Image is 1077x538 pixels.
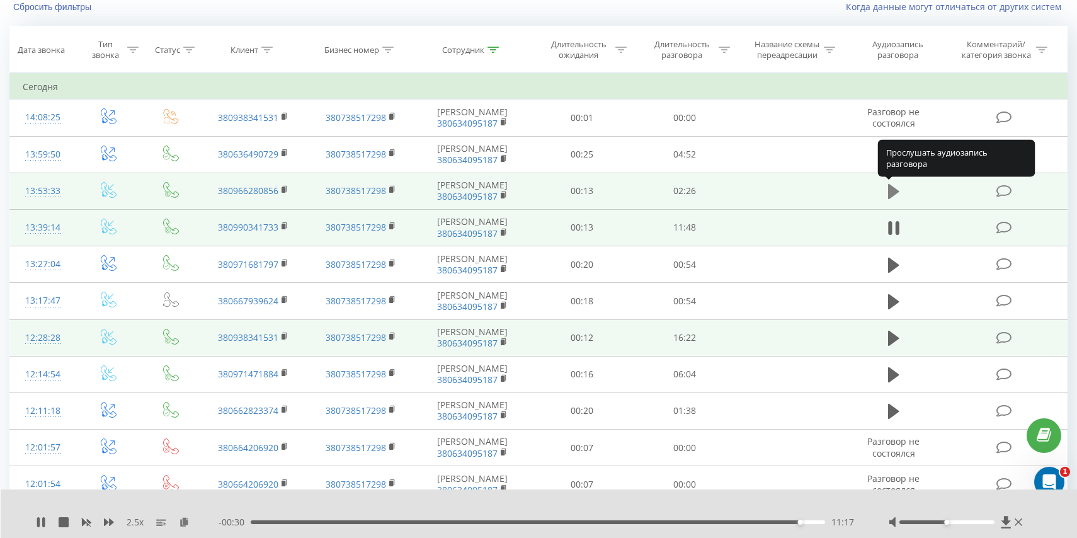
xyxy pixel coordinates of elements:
[218,221,278,233] a: 380990341733
[218,404,278,416] a: 380662823374
[437,300,498,312] a: 380634095187
[867,106,920,129] span: Разговор не состоялся
[634,100,737,136] td: 00:00
[10,74,1068,100] td: Сегодня
[1060,467,1070,477] span: 1
[414,173,530,209] td: [PERSON_NAME]
[648,39,715,60] div: Длительность разговора
[437,117,498,129] a: 380634095187
[944,520,949,525] div: Accessibility label
[414,430,530,466] td: [PERSON_NAME]
[23,215,63,240] div: 13:39:14
[414,319,530,356] td: [PERSON_NAME]
[23,399,63,423] div: 12:11:18
[324,45,379,55] div: Бизнес номер
[23,142,63,167] div: 13:59:50
[1034,467,1064,497] iframe: Intercom live chat
[867,472,920,496] span: Разговор не состоялся
[414,392,530,429] td: [PERSON_NAME]
[326,442,386,454] a: 380738517298
[437,227,498,239] a: 380634095187
[634,283,737,319] td: 00:54
[218,295,278,307] a: 380667939624
[530,209,634,246] td: 00:13
[959,39,1033,60] div: Комментарий/категория звонка
[326,221,386,233] a: 380738517298
[326,112,386,123] a: 380738517298
[23,105,63,130] div: 14:08:25
[18,45,65,55] div: Дата звонка
[437,154,498,166] a: 380634095187
[87,39,124,60] div: Тип звонка
[634,136,737,173] td: 04:52
[530,430,634,466] td: 00:07
[414,100,530,136] td: [PERSON_NAME]
[634,209,737,246] td: 11:48
[530,100,634,136] td: 00:01
[530,356,634,392] td: 00:16
[326,368,386,380] a: 380738517298
[218,258,278,270] a: 380971681797
[634,430,737,466] td: 00:00
[218,442,278,454] a: 380664206920
[218,331,278,343] a: 380938341531
[23,289,63,313] div: 13:17:47
[414,466,530,503] td: [PERSON_NAME]
[530,173,634,209] td: 00:13
[437,264,498,276] a: 380634095187
[23,179,63,203] div: 13:53:33
[846,1,1068,13] a: Когда данные могут отличаться от других систем
[414,136,530,173] td: [PERSON_NAME]
[530,319,634,356] td: 00:12
[634,356,737,392] td: 06:04
[219,516,251,529] span: - 00:30
[23,435,63,460] div: 12:01:57
[437,410,498,422] a: 380634095187
[437,484,498,496] a: 380634095187
[437,337,498,349] a: 380634095187
[326,404,386,416] a: 380738517298
[530,246,634,283] td: 00:20
[218,112,278,123] a: 380938341531
[530,283,634,319] td: 00:18
[326,295,386,307] a: 380738517298
[23,472,63,496] div: 12:01:54
[831,516,854,529] span: 11:17
[753,39,821,60] div: Название схемы переадресации
[414,209,530,246] td: [PERSON_NAME]
[634,466,737,503] td: 00:00
[326,148,386,160] a: 380738517298
[9,1,98,13] button: Сбросить фильтры
[326,185,386,197] a: 380738517298
[218,478,278,490] a: 380664206920
[878,139,1035,176] div: Прослушать аудиозапись разговора
[437,374,498,386] a: 380634095187
[23,252,63,277] div: 13:27:04
[414,283,530,319] td: [PERSON_NAME]
[231,45,258,55] div: Клиент
[530,466,634,503] td: 00:07
[23,362,63,387] div: 12:14:54
[23,326,63,350] div: 12:28:28
[634,173,737,209] td: 02:26
[414,246,530,283] td: [PERSON_NAME]
[442,45,484,55] div: Сотрудник
[326,331,386,343] a: 380738517298
[798,520,803,525] div: Accessibility label
[326,258,386,270] a: 380738517298
[218,368,278,380] a: 380971471884
[634,319,737,356] td: 16:22
[634,392,737,429] td: 01:38
[857,39,938,60] div: Аудиозапись разговора
[437,447,498,459] a: 380634095187
[414,356,530,392] td: [PERSON_NAME]
[867,435,920,459] span: Разговор не состоялся
[218,148,278,160] a: 380636490729
[530,392,634,429] td: 00:20
[326,478,386,490] a: 380738517298
[634,246,737,283] td: 00:54
[530,136,634,173] td: 00:25
[437,190,498,202] a: 380634095187
[545,39,612,60] div: Длительность ожидания
[218,185,278,197] a: 380966280856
